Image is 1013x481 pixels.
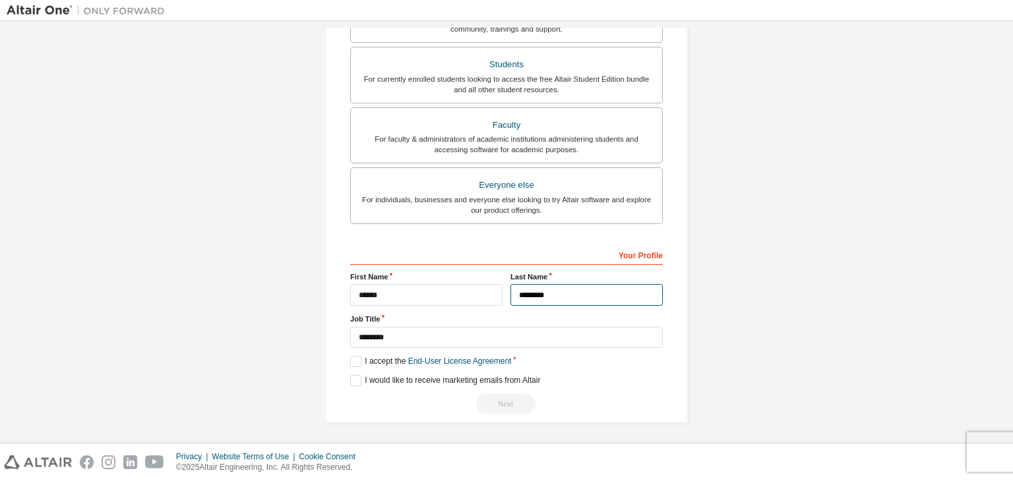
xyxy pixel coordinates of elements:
img: instagram.svg [102,455,115,469]
img: facebook.svg [80,455,94,469]
a: End-User License Agreement [408,356,512,366]
div: Select your account type to continue [350,394,663,414]
img: youtube.svg [145,455,164,469]
label: I accept the [350,356,511,367]
div: For faculty & administrators of academic institutions administering students and accessing softwa... [359,134,654,155]
div: Everyone else [359,176,654,194]
img: Altair One [7,4,171,17]
div: Cookie Consent [299,451,363,462]
div: For individuals, businesses and everyone else looking to try Altair software and explore our prod... [359,194,654,215]
div: Privacy [176,451,212,462]
img: altair_logo.svg [4,455,72,469]
div: Your Profile [350,244,663,265]
p: © 2025 Altair Engineering, Inc. All Rights Reserved. [176,462,363,473]
label: Last Name [510,271,663,282]
label: I would like to receive marketing emails from Altair [350,375,540,386]
label: Job Title [350,314,663,324]
div: Faculty [359,116,654,134]
img: linkedin.svg [123,455,137,469]
div: Students [359,55,654,74]
div: Website Terms of Use [212,451,299,462]
div: For currently enrolled students looking to access the free Altair Student Edition bundle and all ... [359,74,654,95]
label: First Name [350,271,503,282]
